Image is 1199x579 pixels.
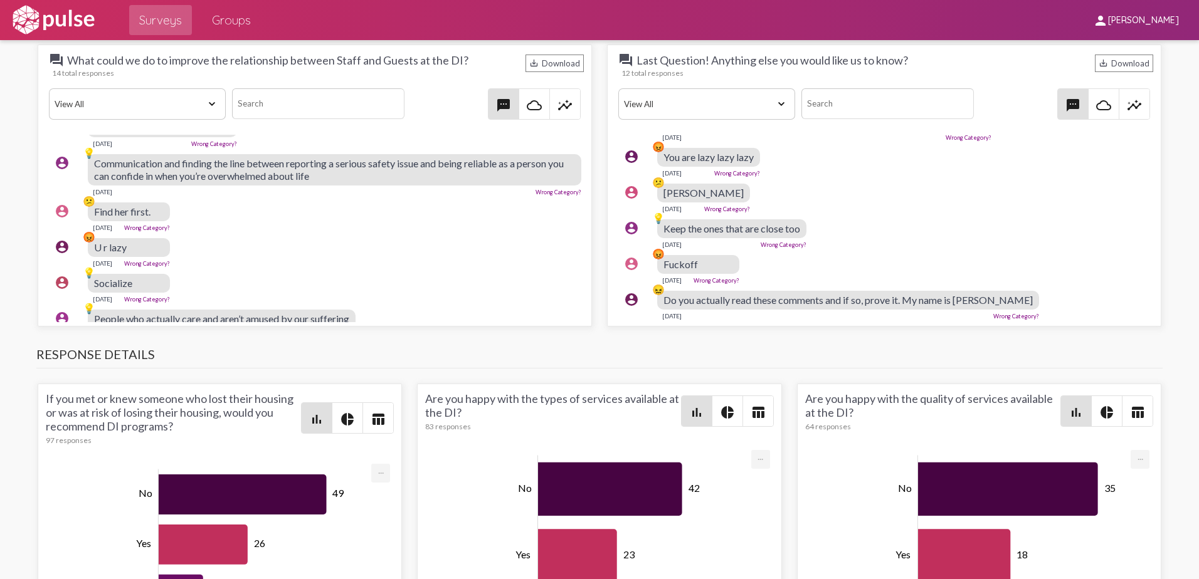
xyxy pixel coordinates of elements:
div: Download [526,55,584,72]
div: 😕 [652,176,665,189]
mat-icon: insights [557,98,573,113]
span: [PERSON_NAME] [663,187,744,199]
div: [DATE] [662,133,682,141]
mat-icon: pie_chart [720,405,735,420]
tspan: 35 [1104,481,1116,493]
span: What could we do to improve the relationship between Staff and Guests at the DI? [49,53,468,68]
div: If you met or knew someone who lost their housing or was at risk of losing their housing, would y... [46,392,301,445]
mat-icon: account_circle [624,221,639,236]
mat-icon: account_circle [55,239,70,254]
mat-icon: cloud_queue [1096,98,1111,113]
span: Find her first. [94,206,151,217]
mat-icon: bar_chart [689,405,704,420]
mat-icon: textsms [496,98,511,113]
div: 83 responses [425,422,680,431]
div: 💡 [652,212,665,224]
a: Export [Press ENTER or use arrow keys to navigate] [1131,450,1149,462]
tspan: 26 [254,537,265,549]
mat-icon: bar_chart [309,412,324,427]
tspan: Yes [136,537,151,549]
span: Groups [212,9,251,31]
button: Bar chart [682,396,712,426]
a: Wrong Category? [704,206,750,212]
button: Bar chart [302,403,332,433]
button: Bar chart [1061,396,1091,426]
mat-icon: account_circle [624,256,639,271]
span: U r lazy [94,241,127,253]
a: Wrong Category? [714,170,760,177]
mat-icon: table_chart [371,412,386,427]
button: Pie style chart [712,396,742,426]
span: Socialize [94,277,132,289]
div: [DATE] [93,188,112,196]
div: 14 total responses [52,68,584,78]
mat-icon: pie_chart [1099,405,1114,420]
mat-icon: account_circle [624,292,639,307]
mat-icon: account_circle [624,185,639,200]
a: Wrong Category? [993,313,1039,320]
div: [DATE] [662,241,682,248]
div: [DATE] [93,295,112,303]
mat-icon: account_circle [55,155,70,170]
span: Communication and finding the line between reporting a serious safety issue and being reliable as... [94,157,564,182]
tspan: 49 [333,487,345,499]
div: Are you happy with the quality of services available at the DI? [805,392,1060,431]
tspan: 18 [1017,548,1028,560]
div: 12 total responses [621,68,1153,78]
a: Wrong Category? [946,134,991,141]
div: 😡 [652,140,665,153]
tspan: No [139,487,152,499]
span: Last Question! Anything else you would like us to know? [618,53,908,68]
tspan: Yes [895,548,911,560]
mat-icon: question_answer [49,53,64,68]
button: Table view [363,403,393,433]
button: [PERSON_NAME] [1083,8,1189,31]
div: [DATE] [93,224,112,231]
a: Wrong Category? [761,241,806,248]
div: 😡 [652,248,665,260]
mat-icon: Download [529,58,539,68]
a: Export [Press ENTER or use arrow keys to navigate] [371,464,390,476]
div: [DATE] [662,312,682,320]
tspan: Yes [515,548,531,560]
mat-icon: cloud_queue [527,98,542,113]
span: Surveys [139,9,182,31]
button: Pie style chart [1092,396,1122,426]
button: Pie style chart [332,403,362,433]
div: [DATE] [93,259,112,267]
mat-icon: Download [1099,58,1108,68]
span: Keep the ones that are close too [663,222,800,234]
tspan: 23 [623,548,635,560]
div: [DATE] [93,140,112,147]
mat-icon: bar_chart [1069,405,1084,420]
span: Fuckoff [663,258,698,270]
a: Groups [202,5,261,35]
mat-icon: account_circle [55,275,70,290]
mat-icon: table_chart [1130,405,1145,420]
a: Wrong Category? [124,224,170,231]
div: 😕 [83,195,95,207]
button: Table view [743,396,773,426]
input: Search [232,88,404,119]
a: Surveys [129,5,192,35]
div: [DATE] [662,276,682,284]
mat-icon: question_answer [618,53,633,68]
span: Do you actually read these comments and if so, prove it. My name is [PERSON_NAME] [663,294,1033,306]
a: Export [Press ENTER or use arrow keys to navigate] [751,450,770,462]
tspan: No [898,481,912,493]
a: Wrong Category? [536,189,581,196]
div: 😖 [652,283,665,296]
mat-icon: account_circle [55,204,70,219]
div: 97 responses [46,436,301,445]
mat-icon: person [1093,13,1108,28]
span: [PERSON_NAME] [1108,15,1179,26]
div: 😡 [83,231,95,243]
mat-icon: textsms [1065,98,1080,113]
div: 💡 [83,266,95,279]
div: [DATE] [662,169,682,177]
a: Wrong Category? [124,260,170,267]
mat-icon: table_chart [751,405,766,420]
a: Wrong Category? [124,296,170,303]
button: Table view [1122,396,1153,426]
mat-icon: insights [1127,98,1142,113]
